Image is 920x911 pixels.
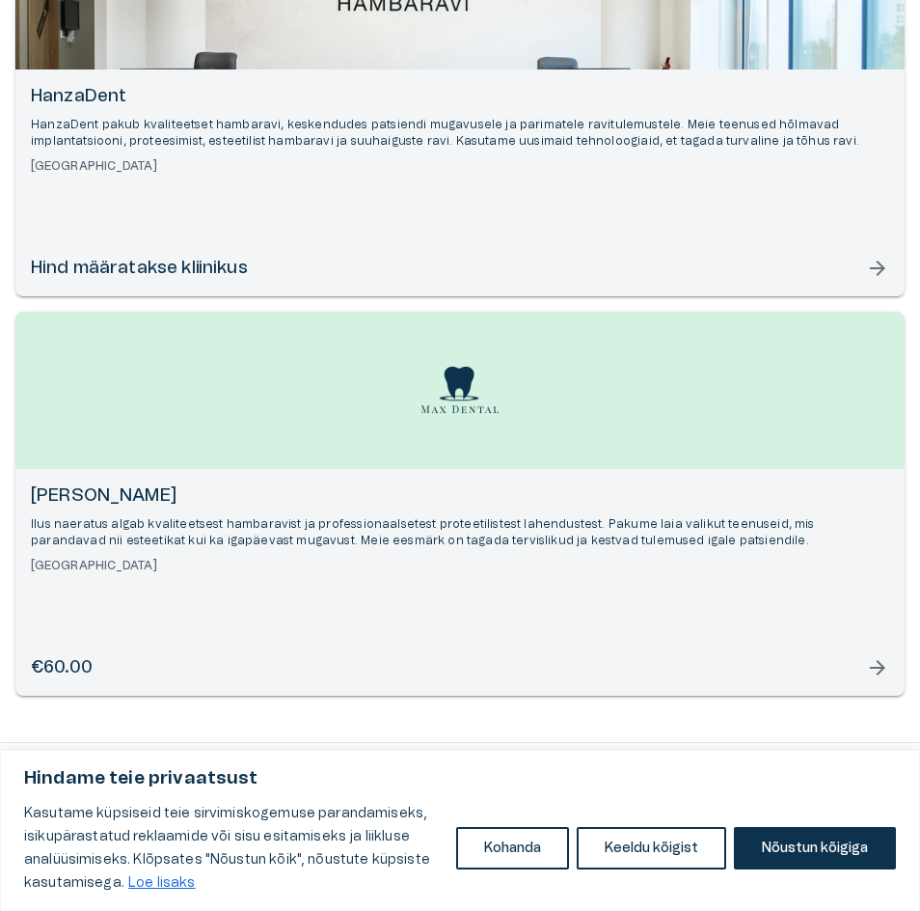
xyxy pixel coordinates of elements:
h6: Hind määratakse kliinikus [31,257,248,281]
p: Ilus naeratus algab kvaliteetsest hambaravist ja professionaalsetest proteetilistest lahendustest... [31,516,889,549]
button: Kohanda [456,827,569,870]
a: Loe lisaks [127,875,197,891]
p: HanzaDent pakub kvaliteetset hambaravi, keskendudes patsiendi mugavusele ja parimatele ravitulemu... [31,117,889,150]
button: Nõustun kõigiga [734,827,896,870]
button: Keeldu kõigist [577,827,726,870]
p: Kasutame küpsiseid teie sirvimiskogemuse parandamiseks, isikupärastatud reklaamide või sisu esita... [24,802,442,895]
h6: [PERSON_NAME] [31,484,889,509]
span: arrow_forward [866,257,889,280]
span: Help [98,15,127,31]
h6: [GEOGRAPHIC_DATA] [31,558,889,574]
a: Open selected supplier available booking dates [15,312,905,696]
h6: €60.00 [31,656,93,680]
img: Max Dental logo [421,367,499,414]
span: arrow_forward [866,656,889,679]
p: Hindame teie privaatsust [24,767,896,790]
h6: [GEOGRAPHIC_DATA] [31,158,889,175]
h6: HanzaDent [31,85,889,109]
